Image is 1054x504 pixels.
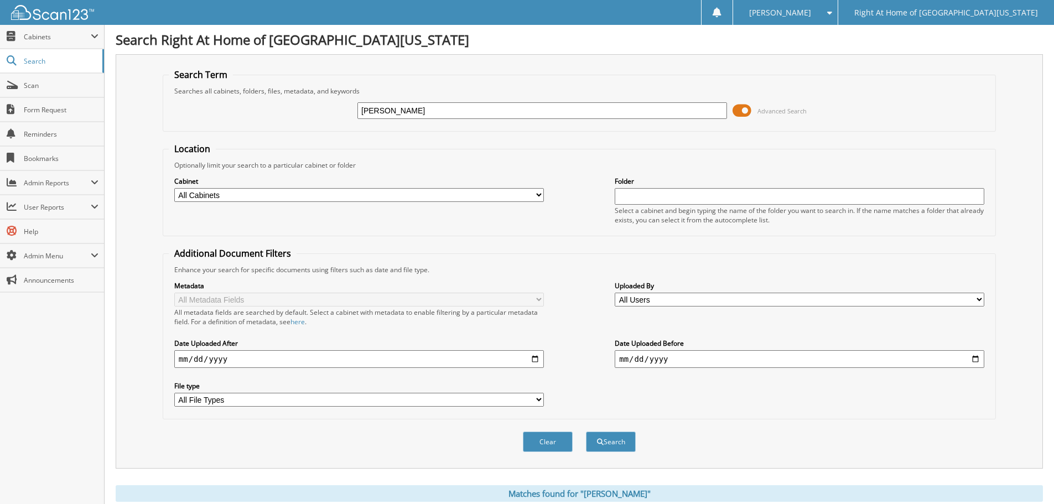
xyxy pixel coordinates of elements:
[174,308,544,326] div: All metadata fields are searched by default. Select a cabinet with metadata to enable filtering b...
[24,32,91,41] span: Cabinets
[24,81,98,90] span: Scan
[169,160,990,170] div: Optionally limit your search to a particular cabinet or folder
[169,69,233,81] legend: Search Term
[24,105,98,115] span: Form Request
[174,350,544,368] input: start
[11,5,94,20] img: scan123-logo-white.svg
[24,154,98,163] span: Bookmarks
[615,339,984,348] label: Date Uploaded Before
[586,432,636,452] button: Search
[615,350,984,368] input: end
[174,176,544,186] label: Cabinet
[615,281,984,290] label: Uploaded By
[615,176,984,186] label: Folder
[290,317,305,326] a: here
[24,56,97,66] span: Search
[169,247,297,259] legend: Additional Document Filters
[116,30,1043,49] h1: Search Right At Home of [GEOGRAPHIC_DATA][US_STATE]
[116,485,1043,502] div: Matches found for "[PERSON_NAME]"
[174,339,544,348] label: Date Uploaded After
[24,129,98,139] span: Reminders
[169,86,990,96] div: Searches all cabinets, folders, files, metadata, and keywords
[169,265,990,274] div: Enhance your search for specific documents using filters such as date and file type.
[523,432,573,452] button: Clear
[174,381,544,391] label: File type
[169,143,216,155] legend: Location
[749,9,811,16] span: [PERSON_NAME]
[854,9,1038,16] span: Right At Home of [GEOGRAPHIC_DATA][US_STATE]
[757,107,807,115] span: Advanced Search
[24,178,91,188] span: Admin Reports
[24,276,98,285] span: Announcements
[615,206,984,225] div: Select a cabinet and begin typing the name of the folder you want to search in. If the name match...
[24,202,91,212] span: User Reports
[24,227,98,236] span: Help
[174,281,544,290] label: Metadata
[24,251,91,261] span: Admin Menu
